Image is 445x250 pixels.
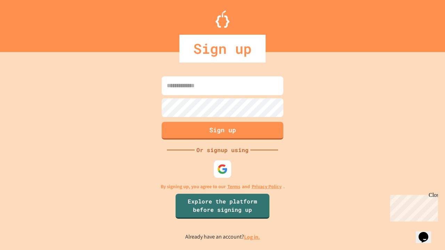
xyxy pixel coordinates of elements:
[176,194,269,219] a: Explore the platform before signing up
[216,10,229,28] img: Logo.svg
[195,146,250,154] div: Or signup using
[161,183,285,190] p: By signing up, you agree to our and .
[217,164,228,174] img: google-icon.svg
[244,233,260,241] a: Log in.
[179,35,266,62] div: Sign up
[3,3,48,44] div: Chat with us now!Close
[387,192,438,222] iframe: chat widget
[227,183,240,190] a: Terms
[185,233,260,241] p: Already have an account?
[416,222,438,243] iframe: chat widget
[252,183,282,190] a: Privacy Policy
[162,122,283,140] button: Sign up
